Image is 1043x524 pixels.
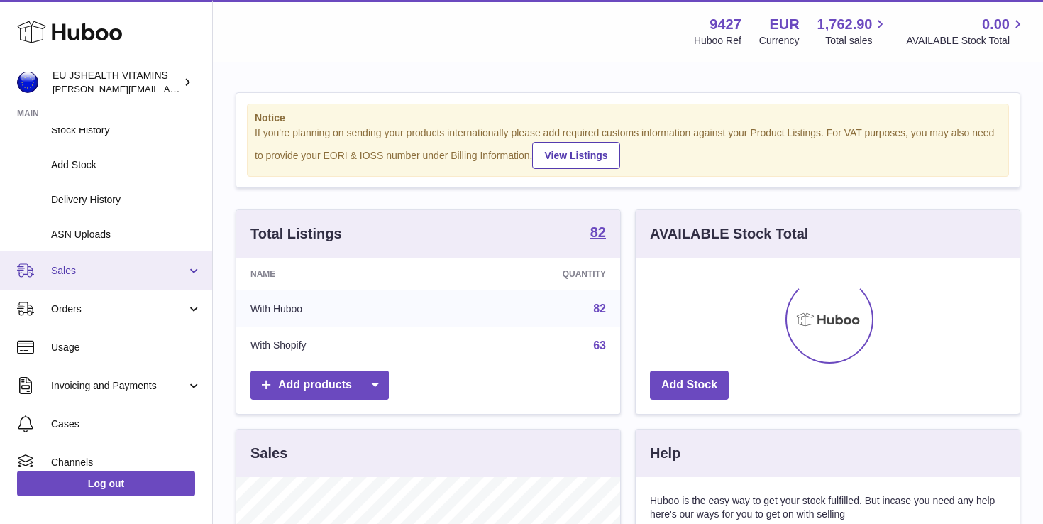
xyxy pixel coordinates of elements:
[250,224,342,244] h3: Total Listings
[53,69,180,96] div: EU JSHEALTH VITAMINS
[817,15,873,34] span: 1,762.90
[650,224,808,244] h3: AVAILABLE Stock Total
[590,225,606,242] a: 82
[593,302,606,315] a: 82
[250,371,389,400] a: Add products
[51,302,187,316] span: Orders
[769,15,799,34] strong: EUR
[650,494,1005,521] p: Huboo is the easy way to get your stock fulfilled. But incase you need any help here's our ways f...
[51,193,202,207] span: Delivery History
[236,327,443,364] td: With Shopify
[53,83,285,94] span: [PERSON_NAME][EMAIL_ADDRESS][DOMAIN_NAME]
[51,341,202,354] span: Usage
[51,124,202,137] span: Stock History
[825,34,888,48] span: Total sales
[982,15,1010,34] span: 0.00
[250,444,287,463] h3: Sales
[51,228,202,241] span: ASN Uploads
[906,34,1026,48] span: AVAILABLE Stock Total
[532,142,619,169] a: View Listings
[255,111,1001,125] strong: Notice
[906,15,1026,48] a: 0.00 AVAILABLE Stock Total
[51,264,187,278] span: Sales
[51,456,202,469] span: Channels
[255,126,1001,169] div: If you're planning on sending your products internationally please add required customs informati...
[650,371,729,400] a: Add Stock
[590,225,606,239] strong: 82
[17,72,38,93] img: laura@jessicasepel.com
[759,34,800,48] div: Currency
[236,290,443,327] td: With Huboo
[817,15,889,48] a: 1,762.90 Total sales
[236,258,443,290] th: Name
[51,417,202,431] span: Cases
[443,258,620,290] th: Quantity
[710,15,741,34] strong: 9427
[650,444,680,463] h3: Help
[593,339,606,351] a: 63
[17,471,195,496] a: Log out
[51,158,202,172] span: Add Stock
[51,379,187,393] span: Invoicing and Payments
[694,34,741,48] div: Huboo Ref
